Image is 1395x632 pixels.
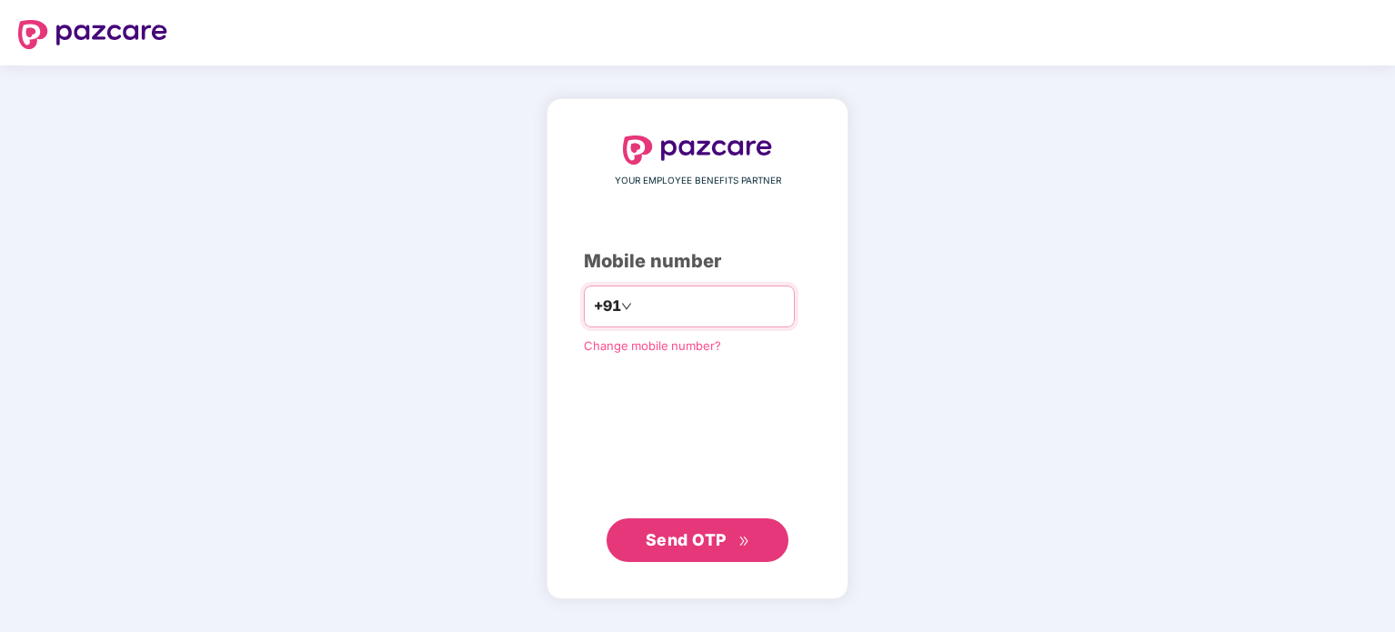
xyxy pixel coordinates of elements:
[738,536,750,547] span: double-right
[607,518,788,562] button: Send OTPdouble-right
[621,301,632,312] span: down
[18,20,167,49] img: logo
[584,247,811,276] div: Mobile number
[584,338,721,353] a: Change mobile number?
[646,530,727,549] span: Send OTP
[615,174,781,188] span: YOUR EMPLOYEE BENEFITS PARTNER
[623,135,772,165] img: logo
[594,295,621,317] span: +91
